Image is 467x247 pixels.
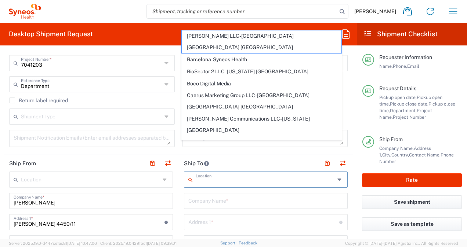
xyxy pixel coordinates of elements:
[182,78,341,89] span: Boco Digital Media
[354,8,396,15] span: [PERSON_NAME]
[393,114,426,120] span: Project Number
[379,136,403,142] span: Ship From
[379,63,393,69] span: Name,
[409,152,441,158] span: Contact Name,
[184,160,209,167] h2: Ship To
[9,160,36,167] h2: Ship From
[182,113,341,136] span: [PERSON_NAME] Communications LLC-[US_STATE] [GEOGRAPHIC_DATA]
[182,90,341,113] span: Caerus Marketing Group LLC-[GEOGRAPHIC_DATA] [GEOGRAPHIC_DATA] [GEOGRAPHIC_DATA]
[9,30,93,38] h2: Desktop Shipment Request
[391,152,409,158] span: Country,
[182,54,341,65] span: Barcelona-Syneos Health
[379,145,414,151] span: Company Name,
[393,63,407,69] span: Phone,
[9,97,68,103] label: Return label required
[390,108,417,113] span: Department,
[407,63,419,69] span: Email
[379,85,416,91] span: Request Details
[362,195,462,209] button: Save shipment
[390,101,428,107] span: Pickup close date,
[147,241,177,246] span: [DATE] 09:39:01
[100,241,177,246] span: Client: 2025.19.0-129fbcf
[379,95,417,100] span: Pickup open date,
[362,217,462,231] button: Save as template
[9,241,97,246] span: Server: 2025.19.0-d447cefac8f
[363,30,438,38] h2: Shipment Checklist
[182,137,341,159] span: [PERSON_NAME] Chicco Agency, LLC-[US_STATE] [GEOGRAPHIC_DATA]
[147,4,337,18] input: Shipment, tracking or reference number
[239,241,257,245] a: Feedback
[67,241,97,246] span: [DATE] 10:47:06
[182,30,341,53] span: [PERSON_NAME] LLC-[GEOGRAPHIC_DATA] [GEOGRAPHIC_DATA] [GEOGRAPHIC_DATA]
[362,173,462,187] button: Rate
[345,240,458,247] span: Copyright © [DATE]-[DATE] Agistix Inc., All Rights Reserved
[220,241,239,245] a: Support
[382,152,391,158] span: City,
[182,66,341,77] span: BioSector 2 LLC- [US_STATE] [GEOGRAPHIC_DATA]
[379,54,432,60] span: Requester Information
